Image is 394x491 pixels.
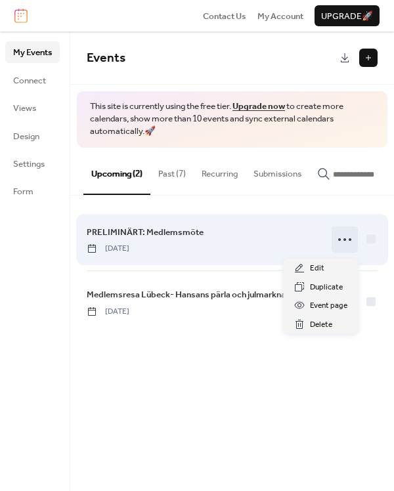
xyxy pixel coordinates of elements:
[87,288,318,301] span: Medlemsresa Lübeck- Hansans pärla och julmarknadernas förlovade stad!
[5,41,60,62] a: My Events
[321,10,373,23] span: Upgrade 🚀
[87,243,129,255] span: [DATE]
[13,158,45,171] span: Settings
[87,226,204,239] span: PRELIMINÄRT: Medlemsmöte
[14,9,28,23] img: logo
[5,125,60,146] a: Design
[194,148,246,194] button: Recurring
[203,9,246,22] a: Contact Us
[87,225,204,240] a: PRELIMINÄRT: Medlemsmöte
[13,46,52,59] span: My Events
[87,46,125,70] span: Events
[13,102,36,115] span: Views
[203,10,246,23] span: Contact Us
[13,130,39,143] span: Design
[257,10,303,23] span: My Account
[5,153,60,174] a: Settings
[315,5,380,26] button: Upgrade🚀
[83,148,150,195] button: Upcoming (2)
[5,70,60,91] a: Connect
[87,288,318,302] a: Medlemsresa Lübeck- Hansans pärla och julmarknadernas förlovade stad!
[5,181,60,202] a: Form
[232,98,285,115] a: Upgrade now
[13,185,33,198] span: Form
[87,306,129,318] span: [DATE]
[5,97,60,118] a: Views
[13,74,46,87] span: Connect
[310,262,324,275] span: Edit
[246,148,309,194] button: Submissions
[150,148,194,194] button: Past (7)
[257,9,303,22] a: My Account
[90,100,374,138] span: This site is currently using the free tier. to create more calendars, show more than 10 events an...
[310,281,343,294] span: Duplicate
[310,299,347,312] span: Event page
[310,318,332,331] span: Delete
